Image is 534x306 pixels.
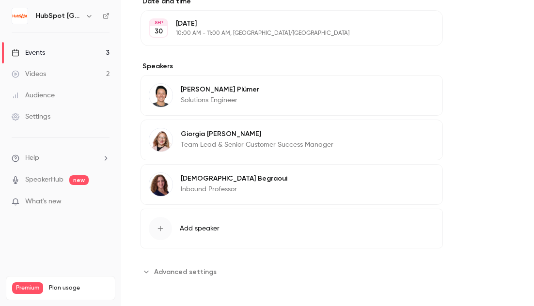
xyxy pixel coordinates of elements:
[25,197,62,207] span: What's new
[141,209,443,248] button: Add speaker
[141,264,222,279] button: Advanced settings
[12,69,46,79] div: Videos
[141,264,443,279] section: Advanced settings
[12,91,55,100] div: Audience
[25,175,63,185] a: SpeakerHub
[176,30,392,37] p: 10:00 AM - 11:00 AM, [GEOGRAPHIC_DATA]/[GEOGRAPHIC_DATA]
[12,48,45,58] div: Events
[181,184,287,194] p: Inbound Professor
[49,284,109,292] span: Plan usage
[12,112,50,122] div: Settings
[69,175,89,185] span: new
[149,84,173,107] img: Laura Plümer
[141,75,443,116] div: Laura Plümer[PERSON_NAME] PlümerSolutions Engineer
[149,128,173,152] img: Giorgia Miniutti
[150,19,167,26] div: SEP
[181,95,259,105] p: Solutions Engineer
[155,27,163,36] p: 30
[181,140,333,150] p: Team Lead & Senior Customer Success Manager
[141,120,443,160] div: Giorgia MiniuttiGiorgia [PERSON_NAME]Team Lead & Senior Customer Success Manager
[12,282,43,294] span: Premium
[154,267,217,277] span: Advanced settings
[36,11,81,21] h6: HubSpot [GEOGRAPHIC_DATA]
[149,173,173,196] img: Jehad Begraoui
[141,61,443,71] label: Speakers
[180,224,220,233] span: Add speaker
[181,174,287,184] p: [DEMOGRAPHIC_DATA] Begraoui
[25,153,39,163] span: Help
[181,129,333,139] p: Giorgia [PERSON_NAME]
[141,164,443,205] div: Jehad Begraoui[DEMOGRAPHIC_DATA] BegraouiInbound Professor
[12,8,28,24] img: HubSpot Germany
[181,85,259,94] p: [PERSON_NAME] Plümer
[176,19,392,29] p: [DATE]
[98,198,110,206] iframe: Noticeable Trigger
[12,153,110,163] li: help-dropdown-opener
